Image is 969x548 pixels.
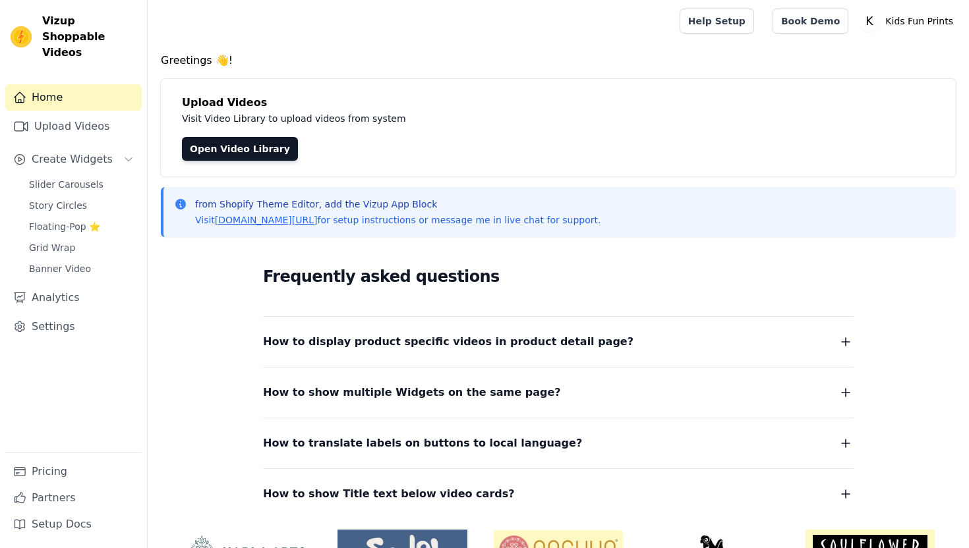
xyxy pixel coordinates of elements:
[5,285,142,311] a: Analytics
[880,9,958,33] p: Kids Fun Prints
[773,9,848,34] a: Book Demo
[21,217,142,236] a: Floating-Pop ⭐
[182,111,773,126] p: Visit Video Library to upload videos from system
[21,260,142,278] a: Banner Video
[29,178,103,191] span: Slider Carousels
[263,263,854,290] h2: Frequently asked questions
[32,151,113,167] span: Create Widgets
[215,215,318,225] a: [DOMAIN_NAME][URL]
[680,9,754,34] a: Help Setup
[21,238,142,257] a: Grid Wrap
[5,146,142,173] button: Create Widgets
[263,333,854,351] button: How to display product specific videos in product detail page?
[5,458,142,485] a: Pricing
[182,95,935,111] h4: Upload Videos
[29,262,91,275] span: Banner Video
[5,314,142,340] a: Settings
[29,199,87,212] span: Story Circles
[5,84,142,111] a: Home
[161,53,956,68] h4: Greetings 👋!
[263,333,633,351] span: How to display product specific videos in product detail page?
[42,13,136,61] span: Vizup Shoppable Videos
[263,383,561,402] span: How to show multiple Widgets on the same page?
[195,213,601,227] p: Visit for setup instructions or message me in live chat for support.
[29,220,100,233] span: Floating-Pop ⭐
[5,511,142,537] a: Setup Docs
[11,26,32,47] img: Vizup
[866,14,874,28] text: K
[195,198,601,211] p: from Shopify Theme Editor, add the Vizup App Block
[5,485,142,511] a: Partners
[263,434,582,452] span: How to translate labels on buttons to local language?
[859,9,958,33] button: K Kids Fun Prints
[21,175,142,194] a: Slider Carousels
[21,196,142,215] a: Story Circles
[263,485,854,503] button: How to show Title text below video cards?
[5,113,142,140] a: Upload Videos
[263,485,515,503] span: How to show Title text below video cards?
[182,137,298,161] a: Open Video Library
[29,241,75,254] span: Grid Wrap
[263,383,854,402] button: How to show multiple Widgets on the same page?
[263,434,854,452] button: How to translate labels on buttons to local language?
